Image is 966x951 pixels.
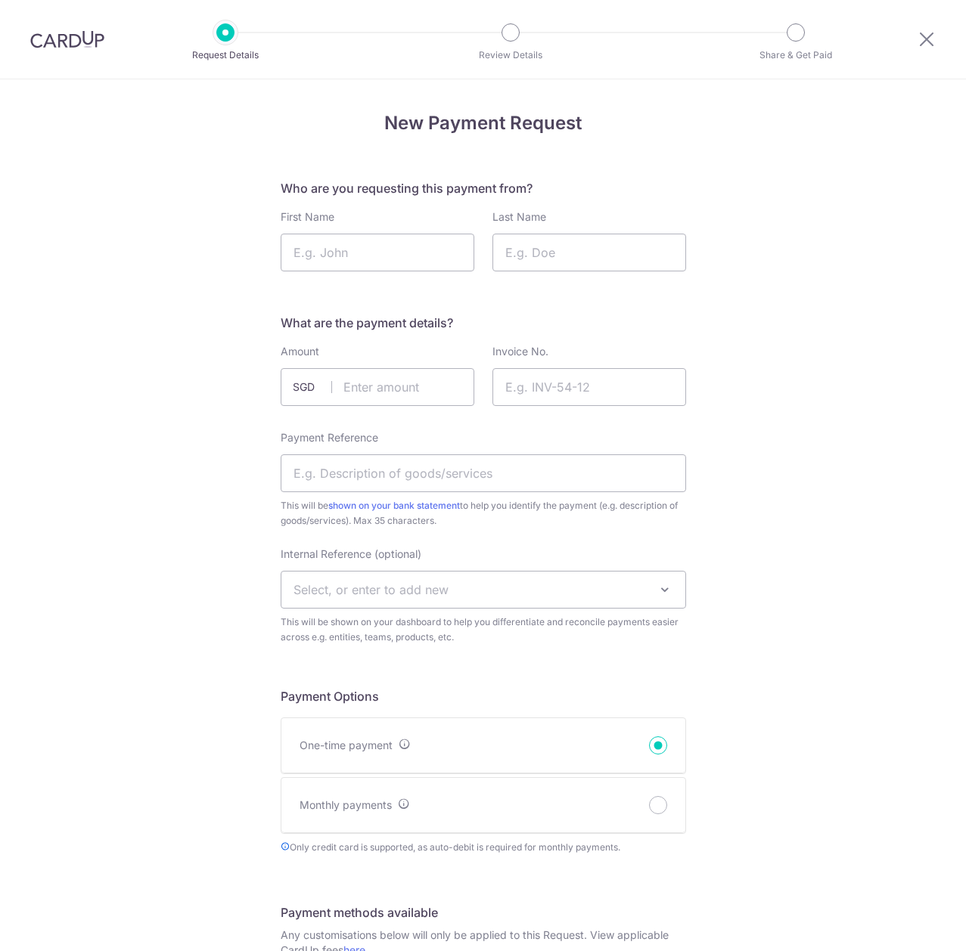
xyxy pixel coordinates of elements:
span: Monthly payments [300,798,392,811]
p: Request Details [169,48,281,63]
label: Payment Reference [281,430,378,445]
label: First Name [281,209,334,225]
a: shown on your bank statement [328,500,460,511]
label: Invoice No. [492,344,548,359]
span: This will be to help you identify the payment (e.g. description of goods/services). Max 35 charac... [281,498,686,528]
h5: Payment Options [281,687,686,705]
h5: What are the payment details? [281,314,686,332]
iframe: Opens a widget where you can find more information [869,906,951,943]
input: E.g. Description of goods/services [281,454,686,492]
input: E.g. John [281,234,474,271]
input: Enter amount [281,368,474,406]
h4: New Payment Request [281,110,686,137]
span: Only credit card is supported, as auto-debit is required for monthly payments. [281,840,686,855]
h5: Who are you requesting this payment from? [281,179,686,197]
span: One-time payment [300,739,393,751]
p: Share & Get Paid [740,48,852,63]
p: Review Details [455,48,567,63]
span: SGD [293,379,332,395]
span: Select, or enter to add new [294,582,449,597]
h5: Payment methods available [281,903,686,922]
span: This will be shown on your dashboard to help you differentiate and reconcile payments easier acro... [281,615,686,645]
input: E.g. Doe [492,234,686,271]
input: E.g. INV-54-12 [492,368,686,406]
label: Last Name [492,209,546,225]
img: CardUp [30,30,104,48]
label: Internal Reference (optional) [281,547,421,562]
label: Amount [281,344,319,359]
